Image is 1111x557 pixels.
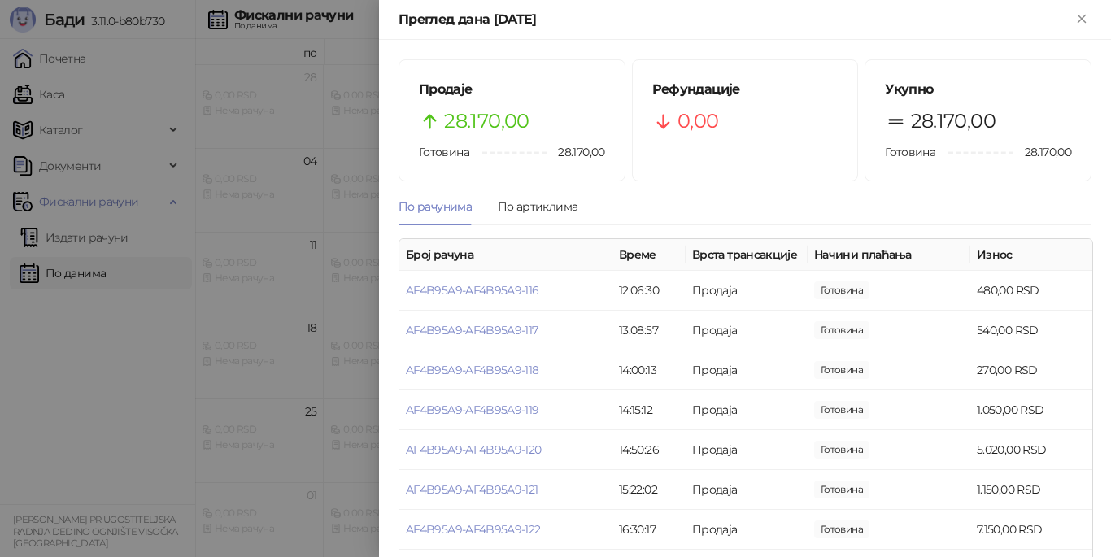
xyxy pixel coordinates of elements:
span: Готовина [419,145,469,159]
span: 1.150,00 [814,481,869,498]
div: По артиклима [498,198,577,215]
td: 14:50:26 [612,430,686,470]
td: Продаја [686,350,808,390]
td: Продаја [686,470,808,510]
td: Продаја [686,510,808,550]
span: Готовина [885,145,935,159]
td: 5.020,00 RSD [970,430,1092,470]
span: 0,00 [677,106,718,137]
td: 13:08:57 [612,311,686,350]
a: AF4B95A9-AF4B95A9-122 [406,522,541,537]
th: Број рачуна [399,239,612,271]
td: 540,00 RSD [970,311,1092,350]
td: 14:15:12 [612,390,686,430]
td: 14:00:13 [612,350,686,390]
td: 7.150,00 RSD [970,510,1092,550]
button: Close [1072,10,1091,29]
td: 1.050,00 RSD [970,390,1092,430]
th: Износ [970,239,1092,271]
span: 5.020,00 [814,441,869,459]
span: 7.150,00 [814,520,869,538]
span: 28.170,00 [911,106,996,137]
td: 12:06:30 [612,271,686,311]
span: 28.170,00 [547,143,604,161]
td: 16:30:17 [612,510,686,550]
td: Продаја [686,311,808,350]
th: Начини плаћања [808,239,970,271]
td: 1.150,00 RSD [970,470,1092,510]
span: 28.170,00 [1013,143,1071,161]
span: 28.170,00 [444,106,529,137]
h5: Укупно [885,80,1071,99]
a: AF4B95A9-AF4B95A9-121 [406,482,538,497]
a: AF4B95A9-AF4B95A9-120 [406,442,542,457]
td: 270,00 RSD [970,350,1092,390]
h5: Продаје [419,80,605,99]
td: Продаја [686,271,808,311]
td: 15:22:02 [612,470,686,510]
td: Продаја [686,390,808,430]
a: AF4B95A9-AF4B95A9-118 [406,363,539,377]
span: 270,00 [814,361,869,379]
div: Преглед дана [DATE] [399,10,1072,29]
span: 480,00 [814,281,869,299]
span: 540,00 [814,321,869,339]
th: Врста трансакције [686,239,808,271]
th: Време [612,239,686,271]
a: AF4B95A9-AF4B95A9-117 [406,323,538,337]
a: AF4B95A9-AF4B95A9-119 [406,403,539,417]
td: 480,00 RSD [970,271,1092,311]
td: Продаја [686,430,808,470]
div: По рачунима [399,198,472,215]
a: AF4B95A9-AF4B95A9-116 [406,283,539,298]
span: 1.050,00 [814,401,869,419]
h5: Рефундације [652,80,839,99]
